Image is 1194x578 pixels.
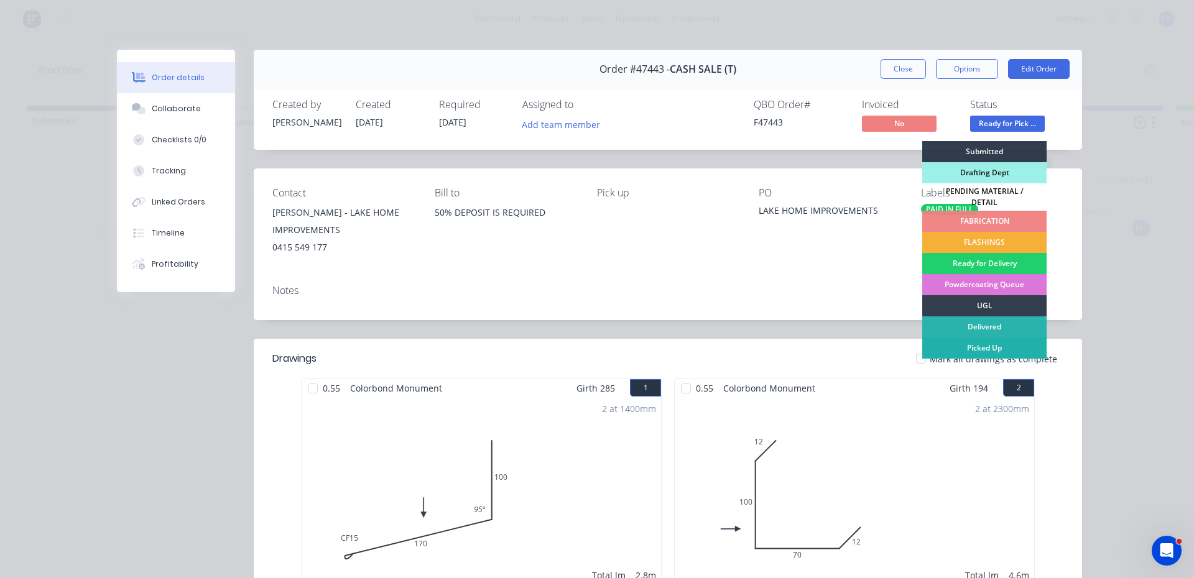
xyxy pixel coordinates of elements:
div: Required [439,99,507,111]
div: FLASHINGS [922,232,1047,253]
div: Status [970,99,1063,111]
button: Timeline [117,218,235,249]
div: PAID IN FULL [921,204,978,215]
div: PENDING MATERIAL / DETAIL [922,183,1047,211]
div: QBO Order # [754,99,847,111]
div: [PERSON_NAME] - LAKE HOME IMPROVEMENTS [272,204,415,239]
div: Checklists 0/0 [152,134,206,145]
button: Profitability [117,249,235,280]
button: Collaborate [117,93,235,124]
div: Drawings [272,351,317,366]
span: CASH SALE (T) [670,63,736,75]
div: Submitted [922,141,1047,162]
div: Linked Orders [152,196,205,208]
div: 2 at 1400mm [602,402,656,415]
div: 2 at 2300mm [975,402,1029,415]
button: 2 [1003,379,1034,397]
button: 1 [630,379,661,397]
div: [PERSON_NAME] - LAKE HOME IMPROVEMENTS0415 549 177 [272,204,415,256]
iframe: Intercom live chat [1152,536,1182,566]
div: Delivered [922,316,1047,337]
div: Pick up [597,187,739,199]
span: [DATE] [356,116,383,128]
span: Girth 194 [950,379,988,397]
div: Drafting Dept [922,162,1047,183]
button: Edit Order [1008,59,1070,79]
span: 0.55 [691,379,718,397]
div: Labels [921,187,1063,199]
div: Assigned to [522,99,647,111]
div: Collaborate [152,103,201,114]
div: Notes [272,285,1063,296]
div: F47443 [754,116,847,129]
div: Picked Up [922,337,1047,359]
button: Add team member [522,116,607,132]
button: Close [881,59,926,79]
div: 50% DEPOSIT IS REQUIRED [435,204,577,244]
div: LAKE HOME IMPROVEMENTS [759,204,901,221]
span: Girth 285 [576,379,615,397]
div: [PERSON_NAME] [272,116,341,129]
button: Tracking [117,155,235,186]
div: Tracking [152,165,186,177]
button: Add team member [516,116,607,132]
div: Ready for Delivery [922,253,1047,274]
div: Contact [272,187,415,199]
div: Bill to [435,187,577,199]
div: PO [759,187,901,199]
div: Timeline [152,227,185,239]
div: Created [356,99,424,111]
span: [DATE] [439,116,466,128]
button: Linked Orders [117,186,235,218]
div: Order details [152,72,205,83]
div: UGL [922,295,1047,316]
span: Colorbond Monument [718,379,820,397]
button: Checklists 0/0 [117,124,235,155]
div: Created by [272,99,341,111]
div: 50% DEPOSIT IS REQUIRED [435,204,577,221]
span: No [862,116,937,131]
button: Ready for Pick ... [970,116,1045,134]
span: 0.55 [318,379,345,397]
div: Powdercoating Queue [922,274,1047,295]
div: Invoiced [862,99,955,111]
span: Colorbond Monument [345,379,447,397]
button: Options [936,59,998,79]
div: FABRICATION [922,211,1047,232]
button: Order details [117,62,235,93]
div: 0415 549 177 [272,239,415,256]
div: Profitability [152,259,198,270]
span: Order #47443 - [599,63,670,75]
span: Ready for Pick ... [970,116,1045,131]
